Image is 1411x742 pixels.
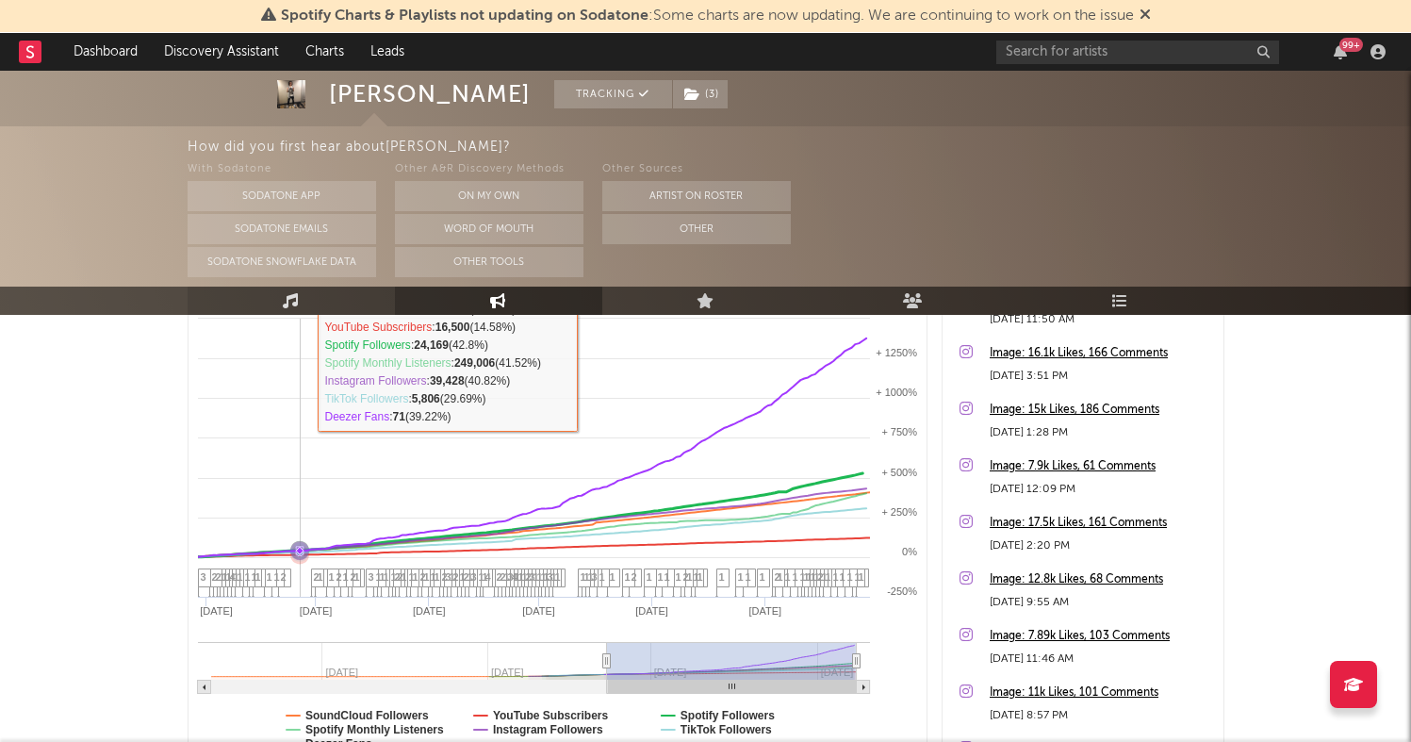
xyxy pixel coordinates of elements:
[990,342,1214,365] a: Image: 16.1k Likes, 166 Comments
[329,571,335,583] span: 1
[990,399,1214,421] a: Image: 15k Likes, 186 Comments
[292,33,357,71] a: Charts
[881,506,917,518] text: + 250%
[267,571,272,583] span: 1
[483,571,488,583] span: 1
[188,158,376,181] div: With Sodatone
[188,181,376,211] button: Sodatone App
[281,571,287,583] span: 2
[697,571,703,583] span: 1
[151,33,292,71] a: Discovery Assistant
[990,455,1214,478] a: Image: 7.9k Likes, 61 Comments
[855,571,861,583] span: 1
[1140,8,1151,24] span: Dismiss
[673,80,728,108] button: (3)
[351,571,356,583] span: 2
[876,347,917,358] text: + 1250%
[647,571,652,583] span: 1
[775,571,780,583] span: 2
[990,682,1214,704] a: Image: 11k Likes, 101 Comments
[537,571,543,583] span: 1
[990,704,1214,727] div: [DATE] 8:57 PM
[522,571,528,583] span: 1
[354,571,360,583] span: 1
[588,571,594,583] span: 1
[548,571,553,583] span: 3
[833,571,839,583] span: 1
[464,571,469,583] span: 2
[625,571,631,583] span: 1
[281,8,648,24] span: Spotify Charts & Playlists not updating on Sodatone
[814,571,820,583] span: 1
[635,605,668,617] text: [DATE]
[220,571,225,583] span: 1
[492,723,602,736] text: Instagram Followers
[518,571,524,583] span: 1
[234,571,239,583] span: 1
[497,571,502,583] span: 2
[847,571,853,583] span: 1
[395,158,583,181] div: Other A&R Discovery Methods
[1334,44,1347,59] button: 99+
[412,605,445,617] text: [DATE]
[255,571,261,583] span: 1
[402,571,407,583] span: 1
[435,571,440,583] span: 1
[230,571,236,583] span: 4
[530,571,535,583] span: 3
[479,571,484,583] span: 1
[281,8,1134,24] span: : Some charts are now updating. We are continuing to work on the issue
[804,571,810,583] span: 1
[460,571,466,583] span: 1
[305,709,429,722] text: SoundCloud Followers
[492,709,608,722] text: YouTube Subscribers
[512,571,517,583] span: 4
[584,571,590,583] span: 1
[881,467,917,478] text: + 500%
[216,571,221,583] span: 2
[188,214,376,244] button: Sodatone Emails
[990,625,1214,648] div: Image: 7.89k Likes, 103 Comments
[305,723,444,736] text: Spotify Monthly Listeners
[212,571,218,583] span: 2
[522,605,555,617] text: [DATE]
[395,247,583,277] button: Other Tools
[990,421,1214,444] div: [DATE] 1:28 PM
[238,571,243,583] span: 1
[658,571,664,583] span: 1
[990,365,1214,387] div: [DATE] 3:51 PM
[748,605,781,617] text: [DATE]
[811,571,816,583] span: 1
[508,571,514,583] span: 3
[376,571,382,583] span: 1
[395,181,583,211] button: On My Own
[610,571,615,583] span: 1
[990,512,1214,535] a: Image: 17.5k Likes, 161 Comments
[533,571,539,583] span: 1
[990,535,1214,557] div: [DATE] 2:20 PM
[746,571,751,583] span: 1
[446,571,451,583] span: 3
[990,569,1214,591] a: Image: 12.8k Likes, 68 Comments
[887,585,917,597] text: -250%
[395,214,583,244] button: Word Of Mouth
[551,571,557,583] span: 1
[245,571,251,583] span: 1
[424,571,430,583] span: 1
[859,571,864,583] span: 1
[632,571,637,583] span: 2
[369,571,374,583] span: 3
[201,571,206,583] span: 3
[694,571,699,583] span: 1
[409,571,415,583] span: 1
[314,571,320,583] span: 2
[485,571,491,583] span: 4
[188,247,376,277] button: Sodatone Snowflake Data
[504,571,510,583] span: 1
[391,571,397,583] span: 1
